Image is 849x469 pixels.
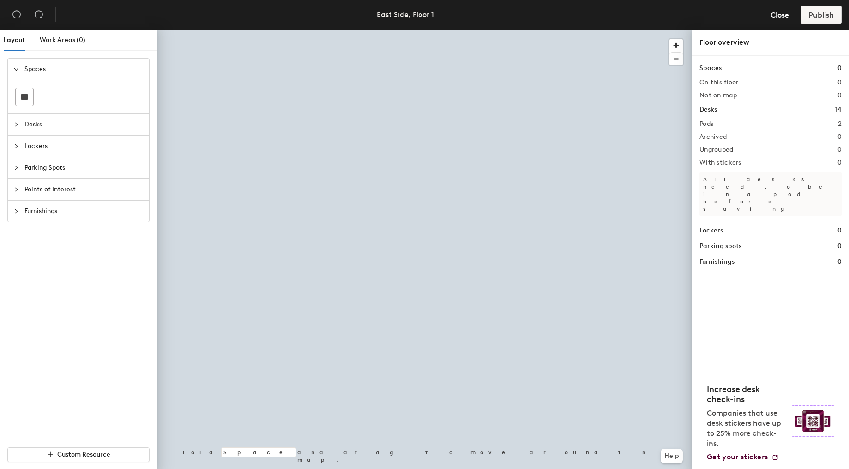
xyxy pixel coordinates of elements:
span: collapsed [13,143,19,149]
h1: Desks [699,105,717,115]
h2: 0 [837,92,842,99]
span: expanded [13,66,19,72]
p: Companies that use desk stickers have up to 25% more check-ins. [707,408,786,449]
img: Sticker logo [792,405,834,437]
span: Work Areas (0) [40,36,85,44]
a: Get your stickers [707,452,779,462]
h1: Parking spots [699,241,741,251]
span: Layout [4,36,25,44]
h2: Not on map [699,92,737,99]
button: Undo (⌘ + Z) [7,6,26,24]
span: Get your stickers [707,452,768,461]
h1: 14 [835,105,842,115]
h2: 0 [837,133,842,141]
span: Parking Spots [24,157,144,178]
h2: 0 [837,79,842,86]
h1: Spaces [699,63,722,73]
h2: On this floor [699,79,739,86]
h1: Furnishings [699,257,735,267]
span: Desks [24,114,144,135]
h2: Pods [699,120,713,128]
h1: 0 [837,257,842,267]
button: Help [661,449,683,463]
h2: Ungrouped [699,146,734,154]
p: All desks need to be in a pod before saving [699,172,842,216]
span: Spaces [24,59,144,80]
div: Floor overview [699,37,842,48]
span: collapsed [13,187,19,192]
h4: Increase desk check-ins [707,384,786,404]
h1: 0 [837,226,842,236]
span: Close [771,11,789,19]
h2: 2 [838,120,842,128]
h1: Lockers [699,226,723,236]
h2: 0 [837,159,842,166]
h2: Archived [699,133,727,141]
span: Furnishings [24,201,144,222]
span: collapsed [13,208,19,214]
div: East Side, Floor 1 [377,9,434,20]
h1: 0 [837,241,842,251]
h2: 0 [837,146,842,154]
button: Publish [801,6,842,24]
h1: 0 [837,63,842,73]
button: Redo (⌘ + ⇧ + Z) [30,6,48,24]
span: Points of Interest [24,179,144,200]
span: collapsed [13,165,19,171]
h2: With stickers [699,159,741,166]
button: Custom Resource [7,447,150,462]
span: collapsed [13,122,19,127]
span: Custom Resource [57,451,110,458]
button: Close [763,6,797,24]
span: Lockers [24,136,144,157]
